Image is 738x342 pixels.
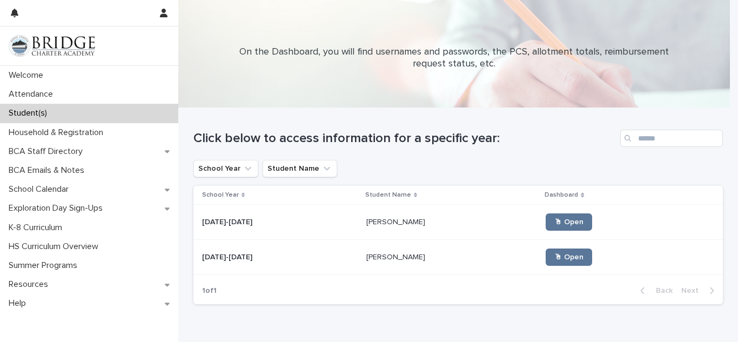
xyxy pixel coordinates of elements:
[4,260,86,271] p: Summer Programs
[366,216,427,227] p: [PERSON_NAME]
[554,253,583,261] span: 🖱 Open
[4,203,111,213] p: Exploration Day Sign-Ups
[545,189,578,201] p: Dashboard
[649,287,673,294] span: Back
[4,128,112,138] p: Household & Registration
[366,251,427,262] p: [PERSON_NAME]
[4,223,71,233] p: K-8 Curriculum
[193,205,723,240] tr: [DATE]-[DATE][DATE]-[DATE] [PERSON_NAME][PERSON_NAME] 🖱 Open
[4,165,93,176] p: BCA Emails & Notes
[4,298,35,309] p: Help
[9,35,95,57] img: V1C1m3IdTEidaUdm9Hs0
[4,108,56,118] p: Student(s)
[677,286,723,296] button: Next
[193,160,258,177] button: School Year
[365,189,411,201] p: Student Name
[546,213,592,231] a: 🖱 Open
[4,242,107,252] p: HS Curriculum Overview
[554,218,583,226] span: 🖱 Open
[681,287,705,294] span: Next
[202,251,254,262] p: [DATE]-[DATE]
[632,286,677,296] button: Back
[202,216,254,227] p: [DATE]-[DATE]
[4,146,91,157] p: BCA Staff Directory
[4,279,57,290] p: Resources
[4,70,52,81] p: Welcome
[193,240,723,275] tr: [DATE]-[DATE][DATE]-[DATE] [PERSON_NAME][PERSON_NAME] 🖱 Open
[202,189,239,201] p: School Year
[263,160,337,177] button: Student Name
[193,278,225,304] p: 1 of 1
[4,89,62,99] p: Attendance
[546,249,592,266] a: 🖱 Open
[620,130,723,147] input: Search
[4,184,77,195] p: School Calendar
[238,46,670,70] p: On the Dashboard, you will find usernames and passwords, the PCS, allotment totals, reimbursement...
[193,131,616,146] h1: Click below to access information for a specific year:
